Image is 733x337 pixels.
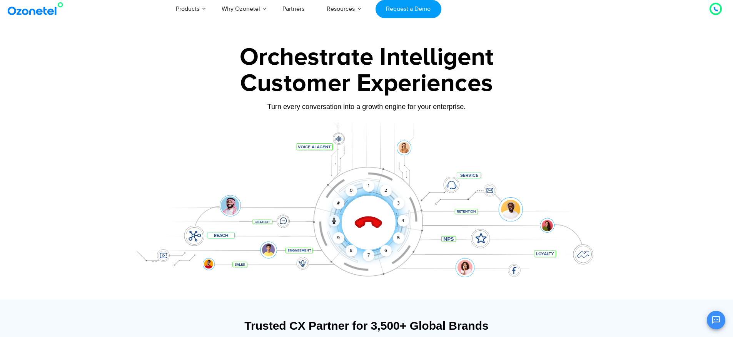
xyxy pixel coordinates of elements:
[397,215,409,226] div: 4
[126,65,607,102] div: Customer Experiences
[380,185,392,196] div: 2
[392,232,404,244] div: 5
[363,250,374,261] div: 7
[707,311,725,329] button: Open chat
[346,245,357,257] div: 8
[392,198,404,209] div: 3
[380,245,392,257] div: 6
[363,180,374,192] div: 1
[333,198,344,209] div: #
[333,232,344,244] div: 9
[346,185,357,196] div: 0
[126,45,607,70] div: Orchestrate Intelligent
[130,319,603,332] div: Trusted CX Partner for 3,500+ Global Brands
[126,102,607,111] div: Turn every conversation into a growth engine for your enterprise.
